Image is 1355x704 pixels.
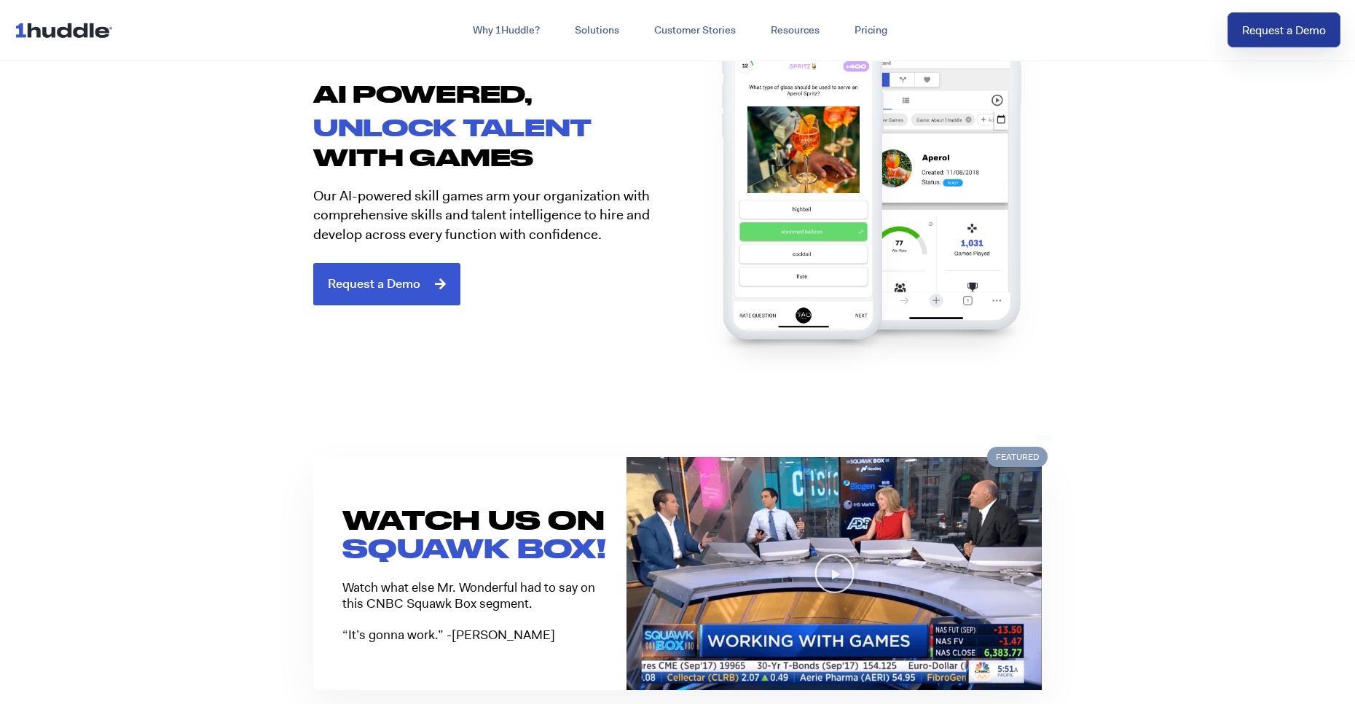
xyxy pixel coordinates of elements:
[1228,12,1340,48] a: Request a Demo
[814,552,855,594] div: Play Video
[837,17,905,44] a: Pricing
[313,187,667,245] p: Our AI-powered skill games arm your organization with comprehensive skills and talent intelligenc...
[342,626,597,644] p: “It’s gonna work.” -[PERSON_NAME]
[987,447,1048,467] span: Featured
[557,17,637,44] a: Solutions
[342,503,627,537] h3: WATCH US ON
[313,146,677,168] h2: with games
[313,263,460,305] a: Request a Demo
[455,17,557,44] a: Why 1Huddle?
[313,116,677,138] h2: unlock talent
[753,17,837,44] a: Resources
[313,79,677,108] h2: AI POWERED,
[342,531,627,566] h3: SQUAWK BOX!
[342,580,597,611] p: Watch what else Mr. Wonderful had to say on this CNBC Squawk Box segment.
[328,278,420,291] span: Request a Demo
[637,17,753,44] a: Customer Stories
[15,16,119,44] img: ...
